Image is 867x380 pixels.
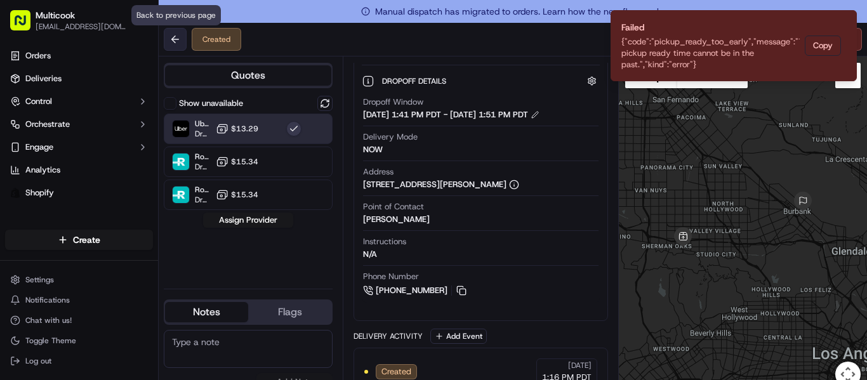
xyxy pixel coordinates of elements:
img: Roadie (P2P) [173,187,189,203]
span: [DATE] [568,360,592,370]
button: Notes [165,302,248,322]
a: Analytics [5,160,153,180]
span: Shopify [25,187,54,199]
a: 💻API Documentation [102,278,209,301]
img: Uber [173,121,189,137]
span: Control [25,96,52,107]
div: Past conversations [13,165,85,175]
button: Toggle Theme [5,332,153,350]
p: Welcome 👋 [13,51,231,71]
span: Log out [25,356,51,366]
button: Log out [5,352,153,370]
span: Dropoff Details [382,76,449,86]
img: 4281594248423_2fcf9dad9f2a874258b8_72.png [27,121,50,144]
button: Quotes [165,65,331,86]
span: Delivery Mode [363,131,418,143]
span: Uber [195,119,211,129]
span: Deliveries [25,73,62,84]
span: Toggle Theme [25,336,76,346]
span: Roadie (P2P) [195,185,211,195]
span: Create [73,233,100,246]
span: Roadie Rush (P2P) [195,152,211,162]
button: $13.29 [216,122,258,135]
div: N/A [363,249,377,260]
span: [DATE] [145,197,171,207]
span: Orchestrate [25,119,70,130]
span: Wisdom [PERSON_NAME] [39,231,135,241]
a: Powered byPylon [89,285,154,296]
a: [PHONE_NUMBER] [363,284,468,298]
button: $15.34 [216,155,258,168]
button: Notifications [5,291,153,309]
div: NOW [363,144,383,155]
span: Dropoff ETA 43 minutes [195,129,211,139]
button: Copy [805,36,841,56]
img: 1736555255976-a54dd68f-1ca7-489b-9aae-adbdc363a1c4 [25,232,36,242]
img: 1736555255976-a54dd68f-1ca7-489b-9aae-adbdc363a1c4 [13,121,36,144]
span: Pylon [126,286,154,296]
span: Analytics [25,164,60,176]
img: 1736555255976-a54dd68f-1ca7-489b-9aae-adbdc363a1c4 [25,197,36,207]
a: Shopify [5,183,153,203]
span: $15.34 [231,190,258,200]
a: 📗Knowledge Base [8,278,102,301]
span: Chat with us! [25,315,72,325]
label: Show unavailable [179,98,243,109]
div: We're available if you need us! [57,134,175,144]
button: Start new chat [216,125,231,140]
button: See all [197,162,231,178]
span: Wisdom [PERSON_NAME] [39,197,135,207]
img: Wisdom Oko [13,219,33,244]
div: {"code":"pickup_ready_too_early","message":"The pickup ready time cannot be in the past.","kind":... [621,36,800,70]
img: Shopify logo [10,188,20,198]
span: [PHONE_NUMBER] [376,285,447,296]
button: Chat with us! [5,311,153,329]
button: [EMAIL_ADDRESS][DOMAIN_NAME] [36,22,126,32]
button: Control [5,91,153,112]
span: Instructions [363,236,406,247]
span: • [138,231,142,241]
span: $15.34 [231,157,258,167]
button: Engage [5,137,153,157]
div: [STREET_ADDRESS][PERSON_NAME] [363,179,519,190]
div: Favorites [5,213,153,233]
button: Assign Provider [203,213,293,228]
span: [DATE] [145,231,171,241]
button: Orchestrate [5,114,153,134]
a: Deliveries [5,69,153,89]
div: Back to previous page [131,5,221,25]
span: Address [363,166,394,178]
div: Start new chat [57,121,208,134]
button: Create [5,230,153,250]
span: Notifications [25,295,70,305]
span: Dropoff ETA - [195,195,211,205]
span: $13.29 [231,124,258,134]
span: Engage [25,141,53,153]
button: Multicook[EMAIL_ADDRESS][DOMAIN_NAME] [5,5,131,36]
span: Manual dispatch has migrated to orders. Learn how the new flow works [361,5,665,18]
button: Add Event [430,329,487,344]
img: Nash [13,13,38,38]
button: Settings [5,271,153,289]
span: Created [381,366,411,377]
span: Orders [25,50,51,62]
span: Settings [25,275,54,285]
span: Phone Number [363,271,419,282]
span: Dropoff ETA - [195,162,211,172]
input: Got a question? Start typing here... [33,82,228,95]
div: Delivery Activity [354,331,423,341]
img: Wisdom Oko [13,185,33,209]
span: • [138,197,142,207]
span: Dropoff Window [363,96,423,108]
button: Flags [248,302,331,322]
div: [PERSON_NAME] [363,214,430,225]
button: $15.34 [216,188,258,201]
a: Orders [5,46,153,66]
button: Multicook [36,9,75,22]
span: Point of Contact [363,201,424,213]
div: [DATE] 1:41 PM PDT - [DATE] 1:51 PM PDT [363,109,539,121]
img: Roadie Rush (P2P) [173,154,189,170]
div: Failed [621,21,800,34]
